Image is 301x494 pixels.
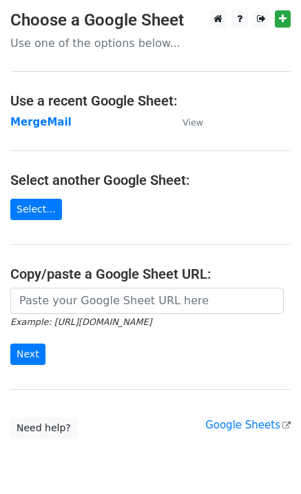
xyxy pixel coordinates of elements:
a: Need help? [10,417,77,439]
small: Example: [URL][DOMAIN_NAME] [10,317,152,327]
a: View [169,116,203,128]
h3: Choose a Google Sheet [10,10,291,30]
a: MergeMail [10,116,72,128]
h4: Select another Google Sheet: [10,172,291,188]
h4: Copy/paste a Google Sheet URL: [10,266,291,282]
h4: Use a recent Google Sheet: [10,92,291,109]
a: Select... [10,199,62,220]
p: Use one of the options below... [10,36,291,50]
a: Google Sheets [205,419,291,431]
input: Next [10,344,45,365]
input: Paste your Google Sheet URL here [10,288,284,314]
small: View [183,117,203,128]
